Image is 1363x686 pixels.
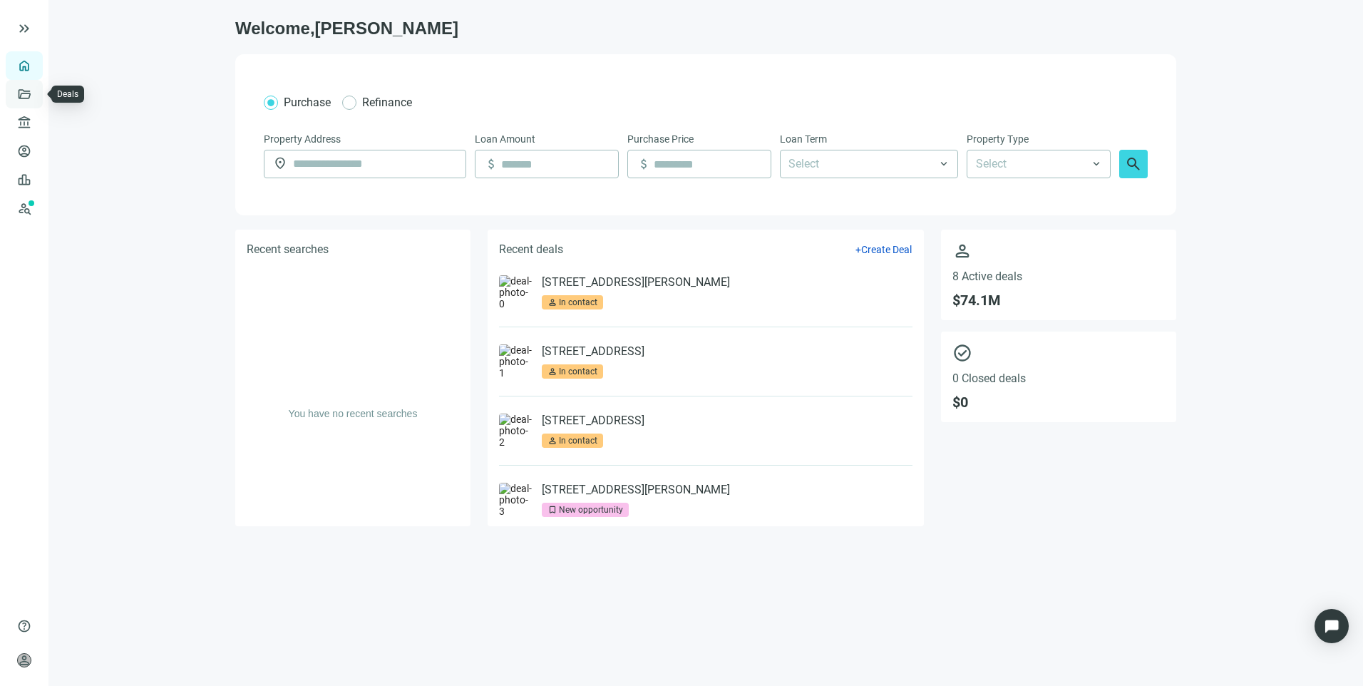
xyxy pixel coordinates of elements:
h1: Welcome, [PERSON_NAME] [235,17,1176,40]
button: +Create Deal [855,243,912,256]
h5: Recent searches [247,241,329,258]
span: search [1125,155,1142,173]
span: check_circle [952,343,1165,363]
a: [STREET_ADDRESS][PERSON_NAME] [542,275,730,290]
img: deal-photo-3 [499,483,533,517]
span: Property Address [264,131,341,147]
span: attach_money [484,157,498,171]
button: search [1119,150,1148,178]
span: Purchase Price [627,131,694,147]
div: In contact [559,295,597,309]
div: New opportunity [559,503,623,517]
span: 8 Active deals [952,270,1165,283]
img: deal-photo-2 [499,414,533,448]
span: $ 0 [952,394,1165,411]
span: Loan Amount [475,131,535,147]
span: You have no recent searches [289,408,418,419]
button: keyboard_double_arrow_right [16,20,33,37]
a: [STREET_ADDRESS][PERSON_NAME] [542,483,730,497]
div: Open Intercom Messenger [1315,609,1349,643]
img: deal-photo-0 [499,275,533,309]
span: 0 Closed deals [952,372,1165,385]
span: person [547,436,557,446]
div: In contact [559,364,597,379]
span: Create Deal [861,244,912,255]
div: In contact [559,434,597,448]
span: Property Type [967,131,1029,147]
span: Loan Term [780,131,827,147]
span: attach_money [637,157,651,171]
span: person [952,241,1165,261]
a: [STREET_ADDRESS] [542,344,644,359]
span: person [17,653,31,667]
a: [STREET_ADDRESS] [542,414,644,428]
span: person [547,367,557,377]
h5: Recent deals [499,241,563,258]
span: location_on [273,156,287,170]
span: Refinance [362,96,412,109]
span: Purchase [284,96,331,109]
span: + [855,244,861,255]
span: account_balance [17,116,27,130]
span: person [547,297,557,307]
span: help [17,619,31,633]
span: bookmark [547,505,557,515]
img: deal-photo-1 [499,344,533,379]
span: $ 74.1M [952,292,1165,309]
